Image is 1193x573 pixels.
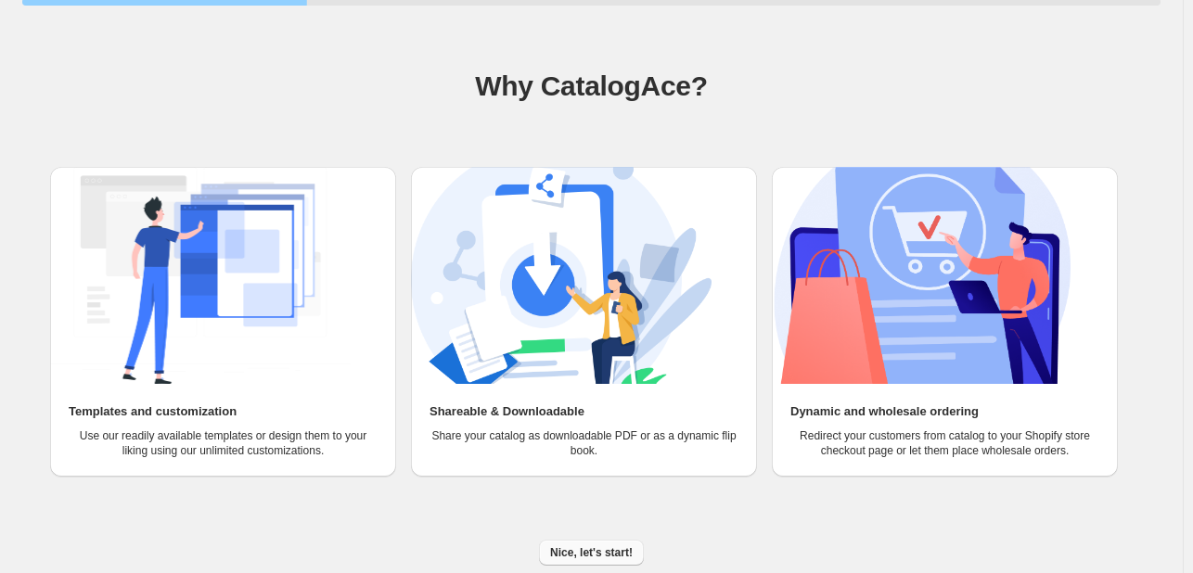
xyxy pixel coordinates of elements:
[430,402,584,421] h2: Shareable & Downloadable
[430,428,738,458] p: Share your catalog as downloadable PDF or as a dynamic flip book.
[69,428,378,458] p: Use our readily available templates or design them to your liking using our unlimited customizati...
[539,540,644,566] button: Nice, let's start!
[790,428,1099,458] p: Redirect your customers from catalog to your Shopify store checkout page or let them place wholes...
[411,167,712,384] img: Shareable & Downloadable
[69,402,237,421] h2: Templates and customization
[550,545,633,560] span: Nice, let's start!
[50,167,351,384] img: Templates and customization
[22,68,1161,105] h1: Why CatalogAce?
[790,402,979,421] h2: Dynamic and wholesale ordering
[772,167,1072,384] img: Dynamic and wholesale ordering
